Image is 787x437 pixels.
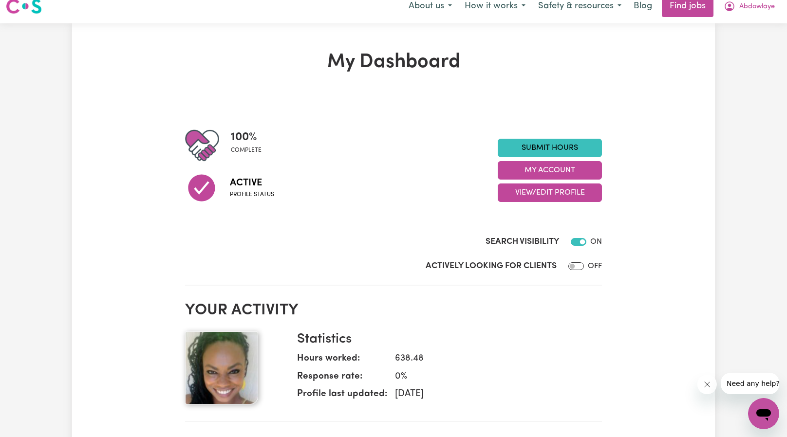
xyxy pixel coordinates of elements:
[231,146,262,155] span: complete
[590,238,602,246] span: ON
[185,301,602,320] h2: Your activity
[387,352,594,366] dd: 638.48
[6,7,59,15] span: Need any help?
[185,331,258,404] img: Your profile picture
[297,352,387,370] dt: Hours worked:
[748,398,779,429] iframe: Button to launch messaging window
[588,262,602,270] span: OFF
[230,190,274,199] span: Profile status
[426,260,557,273] label: Actively Looking for Clients
[486,236,559,248] label: Search Visibility
[387,387,594,401] dd: [DATE]
[697,375,717,394] iframe: Close message
[297,387,387,405] dt: Profile last updated:
[231,128,262,146] span: 100 %
[231,128,269,163] div: Profile completeness: 100%
[297,370,387,388] dt: Response rate:
[739,1,775,12] span: Abdowlaye
[185,51,602,74] h1: My Dashboard
[498,183,602,202] button: View/Edit Profile
[498,139,602,157] a: Submit Hours
[721,373,779,394] iframe: Message from company
[230,176,274,190] span: Active
[498,161,602,180] button: My Account
[387,370,594,384] dd: 0 %
[297,331,594,348] h3: Statistics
